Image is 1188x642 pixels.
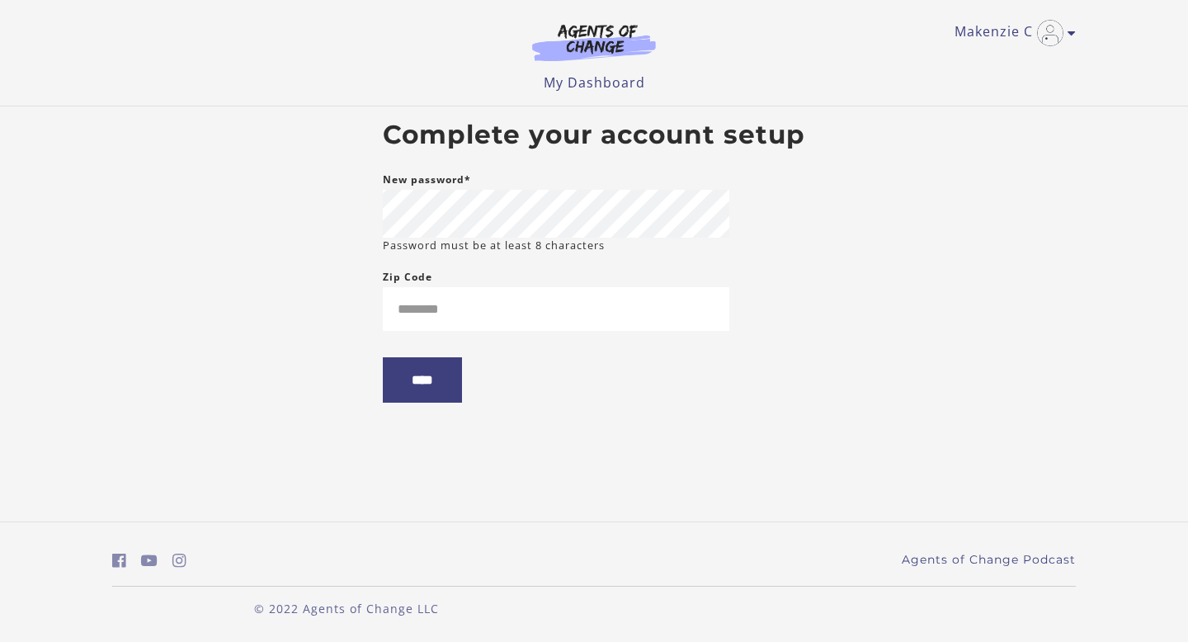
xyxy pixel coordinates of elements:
[383,238,605,253] small: Password must be at least 8 characters
[544,73,645,92] a: My Dashboard
[383,267,432,287] label: Zip Code
[112,549,126,573] a: https://www.facebook.com/groups/aswbtestprep (Open in a new window)
[383,170,471,190] label: New password*
[955,20,1068,46] a: Toggle menu
[383,120,805,151] h2: Complete your account setup
[112,553,126,569] i: https://www.facebook.com/groups/aswbtestprep (Open in a new window)
[141,549,158,573] a: https://www.youtube.com/c/AgentsofChangeTestPrepbyMeaganMitchell (Open in a new window)
[172,549,186,573] a: https://www.instagram.com/agentsofchangeprep/ (Open in a new window)
[172,553,186,569] i: https://www.instagram.com/agentsofchangeprep/ (Open in a new window)
[902,551,1076,569] a: Agents of Change Podcast
[141,553,158,569] i: https://www.youtube.com/c/AgentsofChangeTestPrepbyMeaganMitchell (Open in a new window)
[515,23,673,61] img: Agents of Change Logo
[112,600,581,617] p: © 2022 Agents of Change LLC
